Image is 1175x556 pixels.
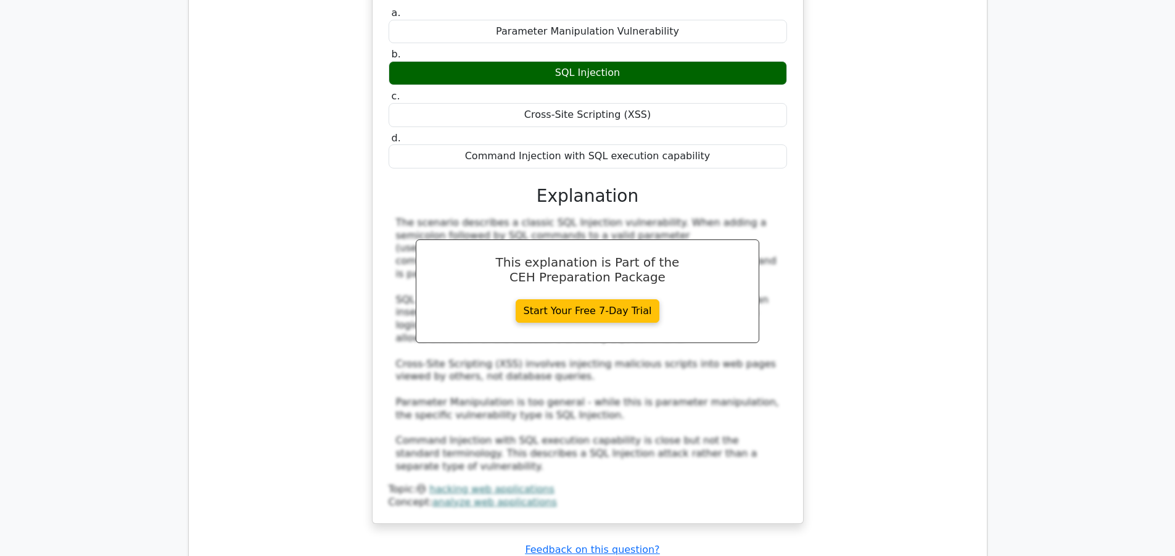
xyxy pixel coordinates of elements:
[429,483,555,495] a: hacking web applications
[389,61,787,85] div: SQL Injection
[392,48,401,60] span: b.
[389,483,787,496] div: Topic:
[389,496,787,509] div: Concept:
[396,217,780,473] div: The scenario describes a classic SQL Injection vulnerability. When adding a semicolon followed by...
[396,186,780,207] h3: Explanation
[516,299,660,323] a: Start Your Free 7-Day Trial
[389,103,787,127] div: Cross-Site Scripting (XSS)
[392,7,401,19] span: a.
[389,20,787,44] div: Parameter Manipulation Vulnerability
[392,90,400,102] span: c.
[392,132,401,144] span: d.
[389,144,787,168] div: Command Injection with SQL execution capability
[432,496,557,508] a: analyze web applications
[525,544,659,555] a: Feedback on this question?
